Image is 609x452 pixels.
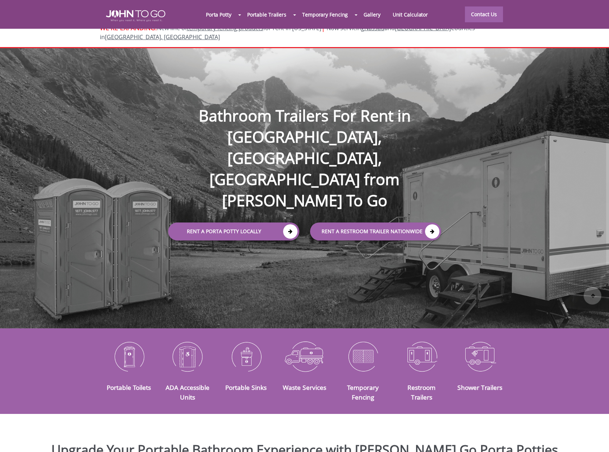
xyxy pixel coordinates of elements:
[398,338,446,375] img: Restroom-Trailers-icon_N.png
[465,6,503,22] a: Contact Us
[387,7,434,22] a: Unit Calculator
[200,7,237,22] a: Porta Potty
[457,383,502,392] a: Shower Trailers
[364,24,384,32] a: Nassau
[281,338,328,375] img: Waste-Services-icon_N.png
[222,338,270,375] img: Portable-Sinks-icon_N.png
[407,383,435,401] a: Restroom Trailers
[187,24,263,32] a: temporary fencing products
[339,338,387,375] img: Temporary-Fencing-cion_N.png
[105,33,220,41] a: [GEOGRAPHIC_DATA], [GEOGRAPHIC_DATA]
[225,383,267,392] a: Portable Sinks
[296,7,354,22] a: Temporary Fencing
[241,7,292,22] a: Portable Trailers
[166,383,209,401] a: ADA Accessible Units
[321,23,325,32] span: |
[168,222,299,240] a: Rent a Porta Potty Locally
[100,24,475,41] span: New line of for rent in [US_STATE]
[106,10,165,22] img: JOHN to go
[100,24,475,41] span: Now servicing and Counties in
[395,24,451,32] a: [GEOGRAPHIC_DATA]
[105,338,153,375] img: Portable-Toilets-icon_N.png
[456,338,504,375] img: Shower-Trailers-icon_N.png
[107,383,151,392] a: Portable Toilets
[310,222,441,240] a: rent a RESTROOM TRAILER Nationwide
[347,383,379,401] a: Temporary Fencing
[357,7,386,22] a: Gallery
[161,82,448,211] h1: Bathroom Trailers For Rent in [GEOGRAPHIC_DATA], [GEOGRAPHIC_DATA], [GEOGRAPHIC_DATA] from [PERSO...
[283,383,326,392] a: Waste Services
[100,23,157,32] span: WE'RE EXPANDING:
[163,338,211,375] img: ADA-Accessible-Units-icon_N.png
